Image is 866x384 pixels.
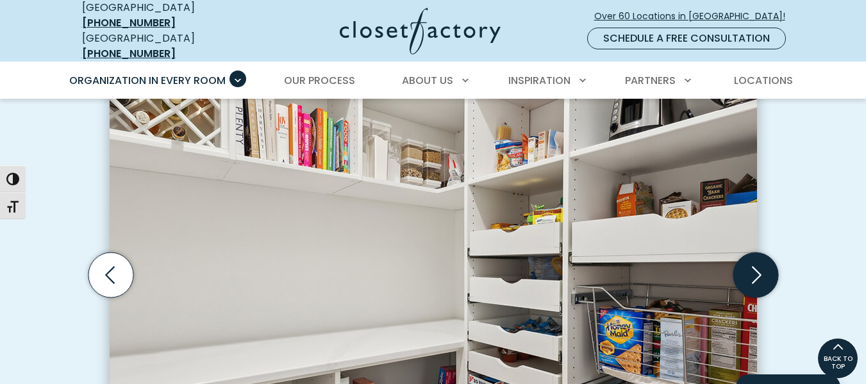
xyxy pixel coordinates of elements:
img: Closet Factory Logo [340,8,501,54]
span: Inspiration [508,73,570,88]
a: Over 60 Locations in [GEOGRAPHIC_DATA]! [594,5,796,28]
button: Previous slide [83,247,138,303]
span: Partners [625,73,676,88]
span: About Us [402,73,453,88]
span: Organization in Every Room [69,73,226,88]
a: [PHONE_NUMBER] [82,15,176,30]
a: [PHONE_NUMBER] [82,46,176,61]
button: Next slide [728,247,783,303]
a: BACK TO TOP [817,338,858,379]
span: Our Process [284,73,355,88]
span: Locations [734,73,793,88]
div: [GEOGRAPHIC_DATA] [82,31,239,62]
a: Schedule a Free Consultation [587,28,786,49]
span: BACK TO TOP [818,355,858,371]
span: Over 60 Locations in [GEOGRAPHIC_DATA]! [594,10,795,23]
nav: Primary Menu [60,63,806,99]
